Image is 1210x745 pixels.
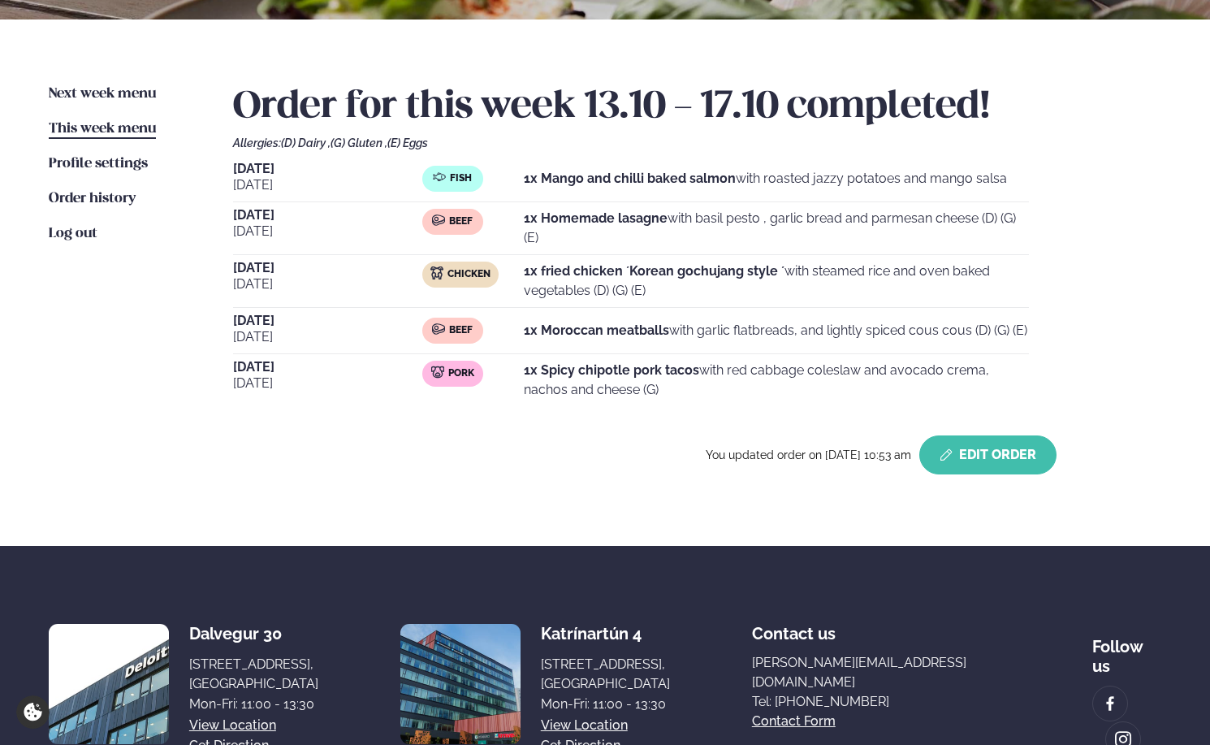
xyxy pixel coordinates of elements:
span: [DATE] [233,275,422,294]
a: Log out [49,224,97,244]
a: This week menu [49,119,156,139]
span: [DATE] [233,262,422,275]
span: (G) Gluten , [331,136,387,149]
div: Mon-Fri: 11:00 - 13:30 [541,695,670,714]
a: Tel: [PHONE_NUMBER] [752,692,1011,712]
div: Allergies: [233,136,1161,149]
p: with basil pesto , garlic bread and parmesan cheese (D) (G) (E) [524,209,1029,248]
a: Contact form [752,712,836,731]
img: fish.svg [433,171,446,184]
span: Log out [49,227,97,240]
a: View location [189,716,276,735]
img: image alt [400,624,521,744]
img: image alt [1101,695,1119,713]
p: with garlic flatbreads, and lightly spiced cous cous (D) (G) (E) [524,321,1027,340]
span: [DATE] [233,361,422,374]
span: (D) Dairy , [281,136,331,149]
span: Beef [449,324,473,337]
span: Contact us [752,611,836,643]
span: [DATE] [233,222,422,241]
div: Mon-Fri: 11:00 - 13:30 [189,695,318,714]
img: beef.svg [432,214,445,227]
a: [PERSON_NAME][EMAIL_ADDRESS][DOMAIN_NAME] [752,653,1011,692]
span: [DATE] [233,162,422,175]
div: Katrínartún 4 [541,624,670,643]
strong: 1x Moroccan meatballs [524,323,669,338]
span: Pork [448,367,474,380]
span: This week menu [49,122,156,136]
img: beef.svg [432,323,445,336]
img: chicken.svg [430,266,443,279]
span: Fish [450,172,472,185]
span: Next week menu [49,87,156,101]
strong: 1x Spicy chipotle pork tacos [524,362,699,378]
span: [DATE] [233,175,422,195]
a: View location [541,716,628,735]
span: [DATE] [233,374,422,393]
span: Order history [49,192,136,206]
span: You updated order on [DATE] 10:53 am [706,448,913,461]
img: pork.svg [431,366,444,379]
span: Chicken [447,268,490,281]
a: Order history [49,189,136,209]
img: image alt [49,624,169,744]
a: Cookie settings [16,695,50,729]
a: Profile settings [49,154,148,174]
div: [STREET_ADDRESS], [GEOGRAPHIC_DATA] [541,655,670,694]
p: with red cabbage coleslaw and avocado crema, nachos and cheese (G) [524,361,1029,400]
strong: 1x Mango and chilli baked salmon [524,171,736,186]
a: image alt [1093,687,1127,721]
span: Profile settings [49,157,148,171]
strong: 1x Homemade lasagne [524,210,668,226]
p: with roasted jazzy potatoes and mango salsa [524,169,1007,188]
button: Edit Order [919,435,1057,474]
div: Dalvegur 30 [189,624,318,643]
span: [DATE] [233,209,422,222]
span: Beef [449,215,473,228]
span: [DATE] [233,327,422,347]
div: Follow us [1092,624,1161,676]
h2: Order for this week 13.10 - 17.10 completed! [233,84,1161,130]
span: (E) Eggs [387,136,428,149]
a: Next week menu [49,84,156,104]
span: [DATE] [233,314,422,327]
div: [STREET_ADDRESS], [GEOGRAPHIC_DATA] [189,655,318,694]
strong: 1x fried chicken ´Korean gochujang style ´ [524,263,784,279]
p: with steamed rice and oven baked vegetables (D) (G) (E) [524,262,1029,301]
